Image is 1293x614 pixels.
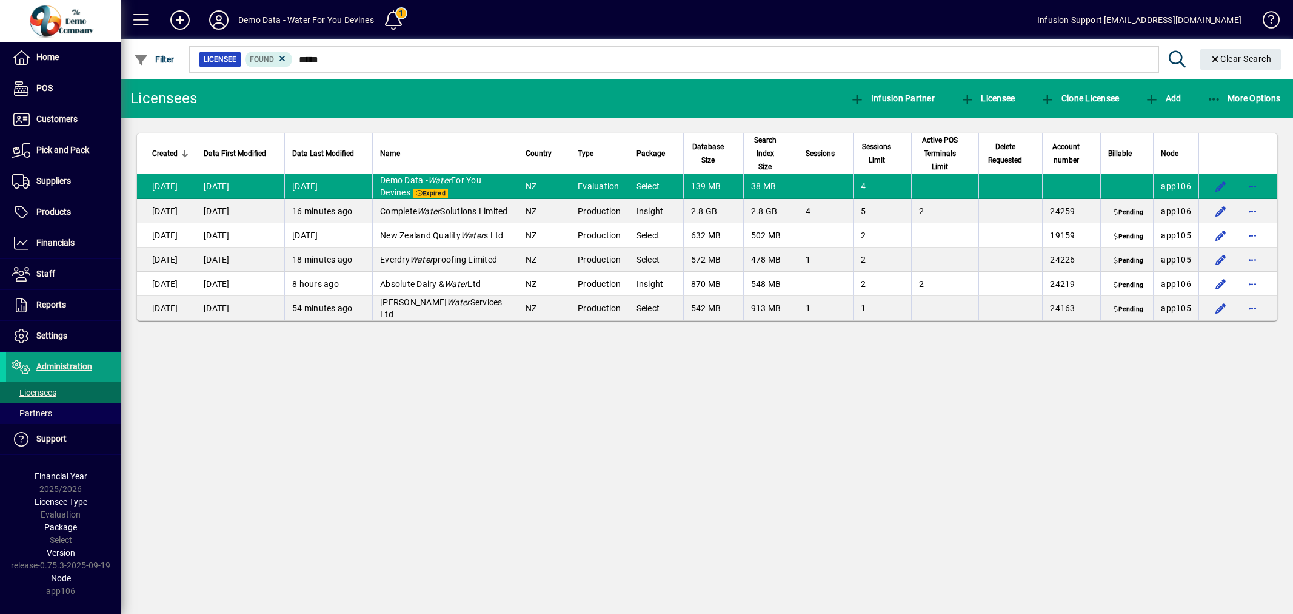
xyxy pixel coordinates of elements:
span: Complete Solutions Limited [380,206,508,216]
span: Billable [1108,147,1132,160]
span: app106.prod.infusionbusinesssoftware.com [1161,206,1191,216]
mat-chip: Found Status: Found [245,52,293,67]
span: Search Index Size [751,133,780,174]
span: New Zealand Quality s Ltd [380,231,503,240]
td: 18 minutes ago [284,248,372,272]
td: NZ [518,272,570,296]
span: app105.prod.infusionbusinesssoftware.com [1161,255,1191,265]
a: Customers [6,104,121,135]
span: Pending [1111,305,1146,314]
div: Data Last Modified [292,147,365,160]
td: [DATE] [196,296,284,320]
span: Financials [36,238,75,248]
td: [DATE] [196,272,284,296]
a: Suppliers [6,166,121,197]
a: Products [6,197,121,228]
a: POS [6,73,121,104]
td: 632 MB [683,223,743,248]
span: Clear Search [1210,54,1272,64]
span: Support [36,434,67,444]
button: Edit [1211,250,1231,269]
span: Staff [36,269,55,278]
em: Water [447,297,470,307]
td: 24219 [1042,272,1100,296]
button: More options [1243,201,1262,221]
div: Sessions [806,147,846,160]
td: [DATE] [137,272,196,296]
td: Production [570,296,629,320]
td: Production [570,199,629,223]
div: Licensees [130,89,197,108]
span: Data Last Modified [292,147,354,160]
td: 4 [853,174,911,199]
div: Delete Requested [986,140,1035,167]
td: Select [629,248,683,272]
span: Partners [12,408,52,418]
span: Pick and Pack [36,145,89,155]
td: 24226 [1042,248,1100,272]
span: Infusion Partner [850,93,935,103]
em: Water [444,279,467,289]
td: 1 [798,296,853,320]
span: Licensees [12,388,56,397]
td: 8 hours ago [284,272,372,296]
span: Sessions [806,147,835,160]
a: Knowledge Base [1254,2,1278,42]
td: [DATE] [137,223,196,248]
a: Partners [6,403,121,423]
td: NZ [518,248,570,272]
td: Select [629,223,683,248]
button: More options [1243,274,1262,294]
td: 2 [853,272,911,296]
span: Package [636,147,665,160]
span: Add [1144,93,1181,103]
td: 1 [853,296,911,320]
td: Select [629,174,683,199]
span: Type [578,147,593,160]
span: Customers [36,114,78,124]
td: Production [570,272,629,296]
td: Evaluation [570,174,629,199]
td: NZ [518,223,570,248]
td: Insight [629,199,683,223]
button: Filter [131,49,178,70]
td: 5 [853,199,911,223]
em: Water [417,206,440,216]
td: 16 minutes ago [284,199,372,223]
td: 19159 [1042,223,1100,248]
div: Country [526,147,563,160]
a: Home [6,42,121,73]
div: Node [1161,147,1191,160]
a: Settings [6,321,121,351]
span: Database Size [691,140,725,167]
div: Search Index Size [751,133,790,174]
td: 24163 [1042,296,1100,320]
td: Insight [629,272,683,296]
td: Select [629,296,683,320]
button: Edit [1211,274,1231,294]
td: 2 [911,272,979,296]
div: Package [636,147,676,160]
td: NZ [518,296,570,320]
button: Edit [1211,177,1231,196]
td: 2 [853,248,911,272]
div: Type [578,147,621,160]
td: Production [570,223,629,248]
span: Delete Requested [986,140,1024,167]
span: Financial Year [35,471,87,481]
td: [DATE] [137,174,196,199]
button: Clear [1200,49,1281,70]
td: [DATE] [196,248,284,272]
em: Water [461,231,484,240]
td: 1 [798,248,853,272]
td: 38 MB [743,174,798,199]
td: NZ [518,174,570,199]
span: Pending [1111,207,1146,217]
div: Infusion Support [EMAIL_ADDRESS][DOMAIN_NAME] [1037,10,1241,30]
button: Licensee [957,87,1018,109]
span: app105.prod.infusionbusinesssoftware.com [1161,231,1191,240]
td: 24259 [1042,199,1100,223]
td: 2.8 GB [743,199,798,223]
span: Created [152,147,178,160]
button: More options [1243,250,1262,269]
